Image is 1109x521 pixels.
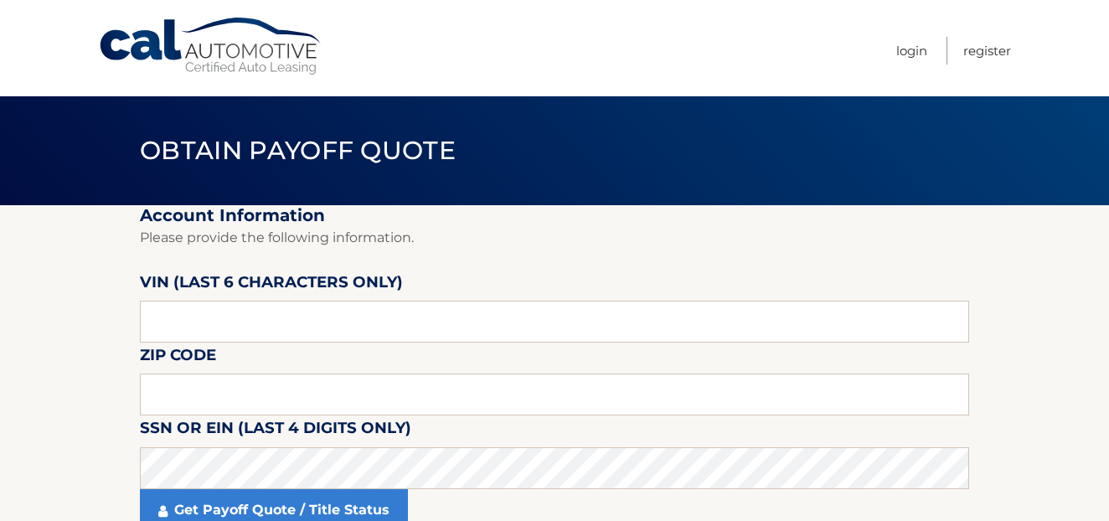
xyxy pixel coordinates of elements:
[140,135,456,166] span: Obtain Payoff Quote
[140,415,411,446] label: SSN or EIN (last 4 digits only)
[896,37,927,64] a: Login
[963,37,1011,64] a: Register
[140,205,969,226] h2: Account Information
[140,270,403,301] label: VIN (last 6 characters only)
[140,226,969,250] p: Please provide the following information.
[98,17,324,76] a: Cal Automotive
[140,343,216,374] label: Zip Code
